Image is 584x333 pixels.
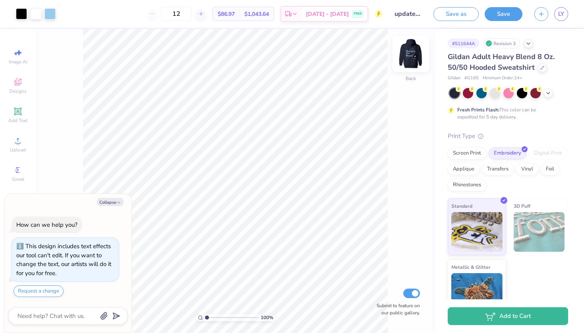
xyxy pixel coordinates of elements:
[529,147,567,159] div: Digital Print
[483,38,520,48] div: Revision 3
[485,7,522,21] button: Save
[457,107,499,113] strong: Fresh Prints Flash:
[10,147,26,153] span: Upload
[389,6,427,22] input: Untitled Design
[448,307,568,325] button: Add to Cart
[514,202,530,210] span: 3D Puff
[14,285,64,297] button: Request a change
[448,52,555,72] span: Gildan Adult Heavy Blend 8 Oz. 50/50 Hooded Sweatshirt
[448,179,486,191] div: Rhinestones
[261,314,273,321] span: 100 %
[354,11,362,17] span: FREE
[244,10,269,18] span: $1,043.64
[161,7,192,21] input: – –
[451,273,503,313] img: Metallic & Glitter
[306,10,349,18] span: [DATE] - [DATE]
[448,75,460,82] span: Gildan
[395,38,427,70] img: Back
[451,212,503,252] img: Standard
[218,10,235,18] span: $86.97
[489,147,526,159] div: Embroidery
[558,10,564,19] span: LY
[433,7,479,21] button: Save as
[448,163,480,175] div: Applique
[482,163,514,175] div: Transfers
[16,221,77,229] div: How can we help you?
[457,106,555,121] div: This color can be expedited for 5 day delivery.
[483,75,522,82] span: Minimum Order: 24 +
[9,88,27,94] span: Designs
[16,242,111,277] div: This design includes text effects our tool can't edit. If you want to change the text, our artist...
[406,75,416,82] div: Back
[554,7,568,21] a: LY
[464,75,479,82] span: # G185
[97,198,124,206] button: Collapse
[541,163,559,175] div: Foil
[448,132,568,141] div: Print Type
[8,117,27,124] span: Add Text
[12,176,24,182] span: Greek
[451,202,472,210] span: Standard
[9,59,27,65] span: Image AI
[514,212,565,252] img: 3D Puff
[448,147,486,159] div: Screen Print
[448,38,480,48] div: # 511644A
[451,263,491,271] span: Metallic & Glitter
[516,163,538,175] div: Vinyl
[372,302,420,316] label: Submit to feature on our public gallery.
